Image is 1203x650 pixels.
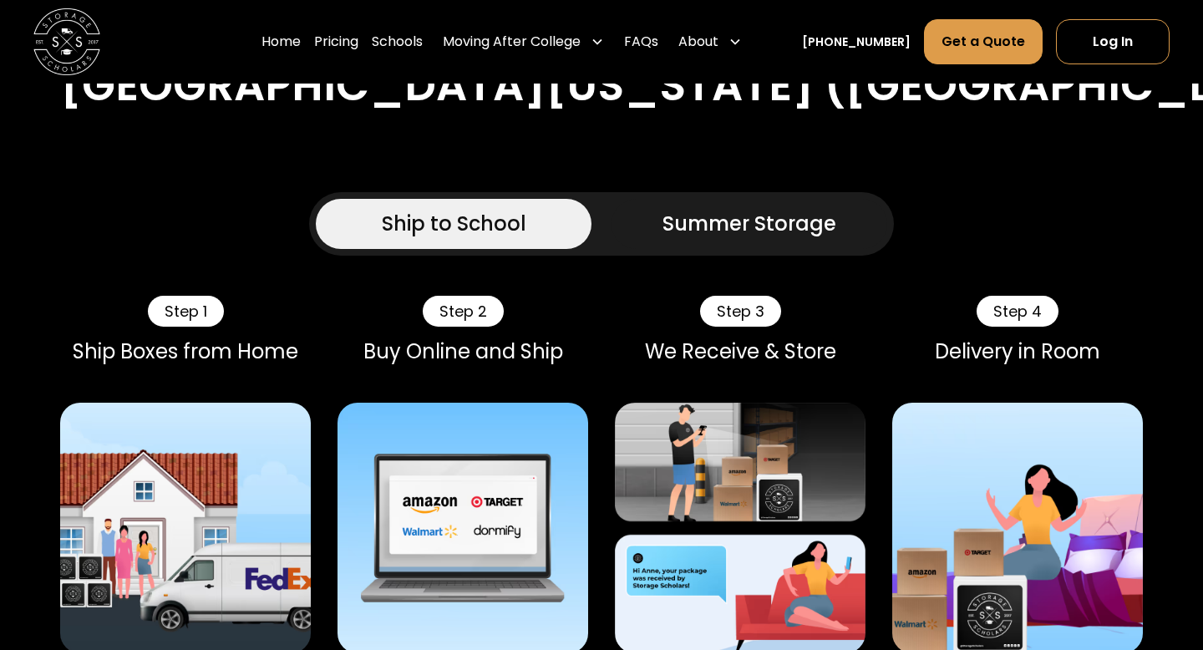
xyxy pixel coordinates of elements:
div: Step 4 [977,296,1058,328]
div: Summer Storage [662,209,836,239]
div: Moving After College [436,18,611,65]
img: Storage Scholars main logo [33,8,100,75]
a: FAQs [624,18,658,65]
div: Buy Online and Ship [338,340,588,364]
a: Schools [372,18,423,65]
div: Ship to School [382,209,526,239]
div: Step 1 [148,296,224,328]
div: Moving After College [443,32,581,52]
div: Delivery in Room [892,340,1143,364]
a: Home [261,18,301,65]
div: We Receive & Store [615,340,865,364]
div: Ship Boxes from Home [60,340,311,364]
div: Step 2 [423,296,504,328]
a: Pricing [314,18,358,65]
div: About [672,18,749,65]
a: Log In [1056,19,1170,64]
a: [PHONE_NUMBER] [802,33,911,51]
a: Get a Quote [924,19,1043,64]
div: Step 3 [700,296,781,328]
div: About [678,32,718,52]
